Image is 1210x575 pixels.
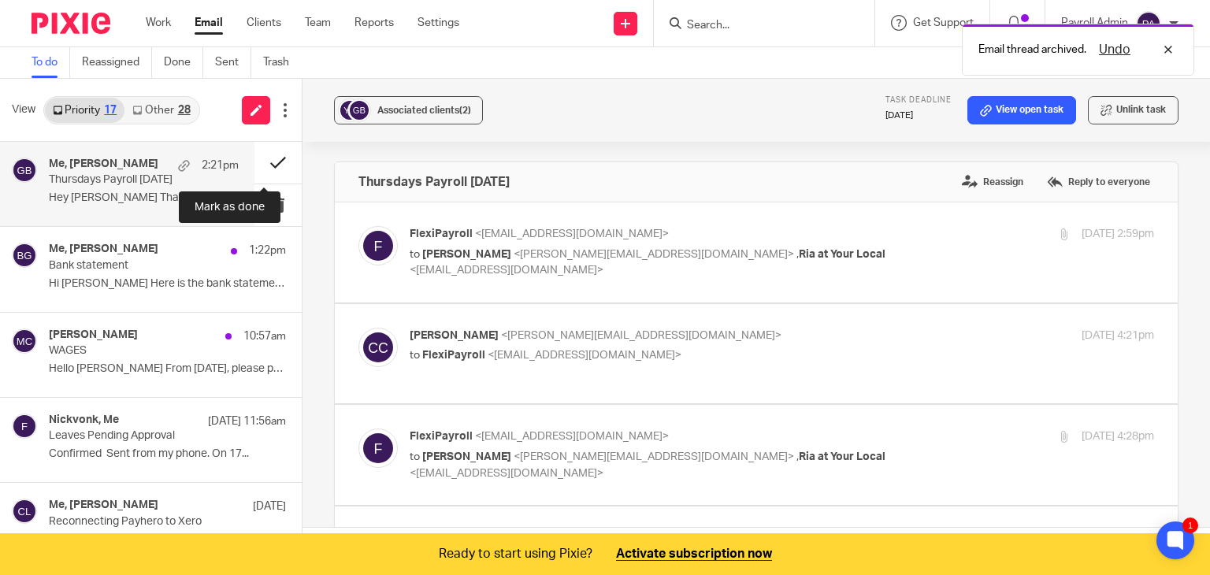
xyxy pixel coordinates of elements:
[263,47,301,78] a: Trash
[459,106,471,115] span: (2)
[49,173,201,187] p: Thursdays Payroll [DATE]
[121,289,147,302] b: Dial
[49,362,286,376] p: Hello [PERSON_NAME] From [DATE], please pay the...
[249,243,286,258] p: 1:22pm
[514,451,794,462] span: <[PERSON_NAME][EMAIL_ADDRESS][DOMAIN_NAME]>
[488,350,681,361] span: <[EMAIL_ADDRESS][DOMAIN_NAME]>
[45,98,124,123] a: Priority17
[475,228,669,239] span: <[EMAIL_ADDRESS][DOMAIN_NAME]>
[796,451,799,462] span: ,
[358,328,398,367] img: svg%3E
[215,47,251,78] a: Sent
[358,174,510,190] h4: Thursdays Payroll [DATE]
[377,106,471,115] span: Associated clients
[49,158,158,171] h4: Me, [PERSON_NAME]
[124,98,198,123] a: Other28
[1082,328,1154,344] p: [DATE] 4:21pm
[202,158,239,173] p: 2:21pm
[338,98,362,122] img: svg%3E
[410,249,420,260] span: to
[1136,11,1161,36] img: svg%3E
[885,109,952,122] p: [DATE]
[188,305,276,317] a: [DOMAIN_NAME]
[358,428,398,468] img: svg%3E
[253,499,286,514] p: [DATE]
[1043,170,1154,194] label: Reply to everyone
[49,414,119,427] h4: Nickvonk, Me
[49,499,158,512] h4: Me, [PERSON_NAME]
[82,47,152,78] a: Reassigned
[978,42,1086,57] p: Email thread archived.
[958,170,1027,194] label: Reassign
[501,330,781,341] span: <[PERSON_NAME][EMAIL_ADDRESS][DOMAIN_NAME]>
[12,328,37,354] img: svg%3E
[259,98,420,110] span: ) need to be
[410,451,420,462] span: to
[796,249,799,260] span: ,
[32,47,70,78] a: To do
[49,429,239,443] p: Leaves Pending Approval
[103,81,107,94] span: :
[49,277,286,291] p: Hi [PERSON_NAME] Here is the bank statement ...
[321,98,420,110] u: finalised/approved/
[1182,517,1198,533] div: 1
[64,113,424,126] span: . This is to allow time for any issues arising with loading the payrolls!
[12,243,37,268] img: svg%3E
[129,98,259,110] span: that go through the Bank
[49,515,239,529] p: Reconnecting Payhero to Xero
[243,328,286,344] p: 10:57am
[104,105,117,116] div: 17
[514,249,794,260] span: <[PERSON_NAME][EMAIL_ADDRESS][DOMAIN_NAME]>
[420,98,701,110] span: and payments showing as paid into our Trust Account
[1082,428,1154,445] p: [DATE] 4:28pm
[347,98,371,122] img: svg%3E
[885,96,952,104] span: Task deadline
[141,289,147,302] u: 2
[358,226,398,265] img: svg%3E
[334,96,483,124] button: Associated clients(2)
[195,15,223,31] a: Email
[1082,226,1154,243] p: [DATE] 2:59pm
[410,431,473,442] span: FlexiPayroll
[184,500,369,513] a: [EMAIL_ADDRESS][DOMAIN_NAME]
[799,451,885,462] span: Ria at Your Local
[49,243,158,256] h4: Me, [PERSON_NAME]
[247,15,281,31] a: Clients
[305,15,331,31] a: Team
[475,431,669,442] span: <[EMAIL_ADDRESS][DOMAIN_NAME]>
[49,191,239,205] p: Hey [PERSON_NAME] Thanks for that. You enjoy your...
[178,105,191,116] div: 28
[12,499,37,524] img: svg%3E
[410,228,473,239] span: FlexiPayroll
[967,96,1076,124] a: View open task
[418,15,459,31] a: Settings
[146,15,171,31] a: Work
[410,350,420,361] span: to
[125,98,129,110] span: (
[24,98,125,110] span: AMSL-NET Payrolls
[422,249,511,260] span: [PERSON_NAME]
[49,344,239,358] p: WAGES
[410,468,603,479] span: <[EMAIL_ADDRESS][DOMAIN_NAME]>
[164,47,203,78] a: Done
[799,249,885,260] span: Ria at Your Local
[354,15,394,31] a: Reports
[49,447,286,461] p: Confirmed Sent from my phone. On 17...
[208,414,286,429] p: [DATE] 11:56am
[422,451,511,462] span: [PERSON_NAME]
[422,350,485,361] span: FlexiPayroll
[12,158,37,183] img: svg%3E
[410,330,499,341] span: [PERSON_NAME]
[32,13,110,34] img: Pixie
[410,265,603,276] span: <[EMAIL_ADDRESS][DOMAIN_NAME]>
[1094,40,1135,59] button: Undo
[49,259,239,273] p: Bank statement
[49,328,138,342] h4: [PERSON_NAME]
[1088,96,1178,124] button: Unlink task
[12,414,37,439] img: svg%3E
[12,102,35,118] span: View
